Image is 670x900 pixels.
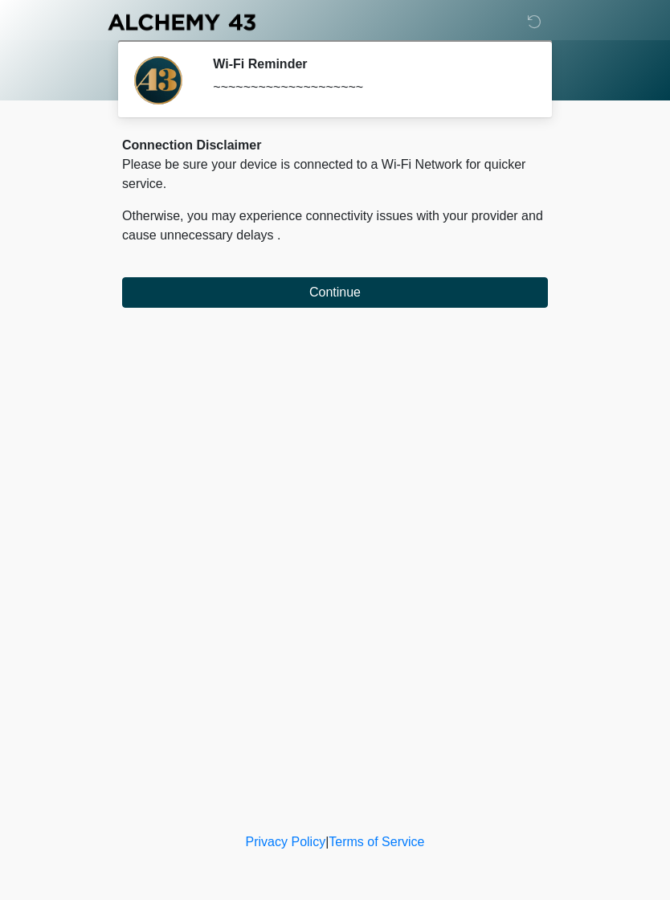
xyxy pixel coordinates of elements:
[213,78,524,97] div: ~~~~~~~~~~~~~~~~~~~~
[246,835,326,849] a: Privacy Policy
[122,277,548,308] button: Continue
[122,136,548,155] div: Connection Disclaimer
[122,155,548,194] p: Please be sure your device is connected to a Wi-Fi Network for quicker service.
[106,12,257,32] img: Alchemy 43 Logo
[134,56,182,104] img: Agent Avatar
[325,835,329,849] a: |
[213,56,524,72] h2: Wi-Fi Reminder
[122,207,548,245] p: Otherwise, you may experience connectivity issues with your provider and cause unnecessary delays .
[329,835,424,849] a: Terms of Service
